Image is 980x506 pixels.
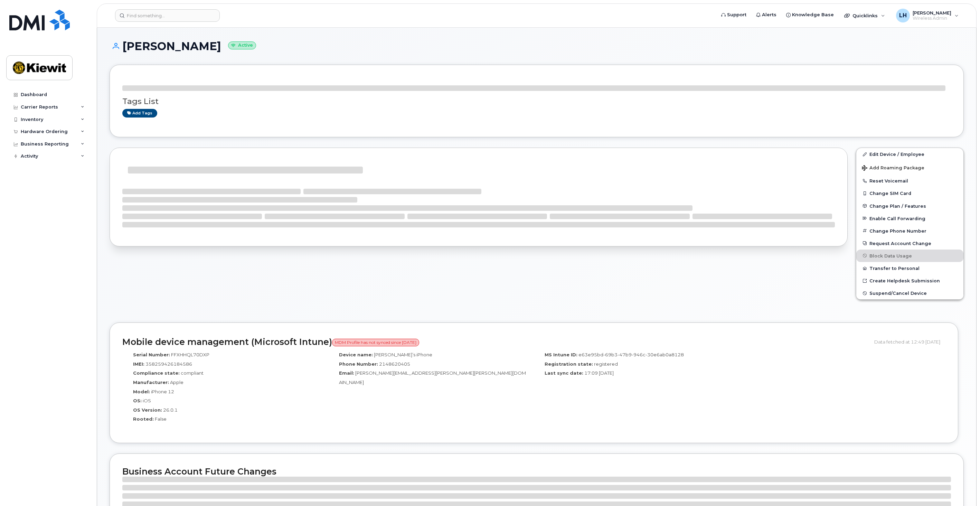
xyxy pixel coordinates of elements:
[869,216,925,221] span: Enable Call Forwarding
[133,370,180,376] label: Compliance state:
[869,203,926,208] span: Change Plan / Features
[856,274,963,287] a: Create Helpdesk Submission
[332,339,419,346] span: MDM Profile has not synced since [DATE]
[133,407,162,413] label: OS Version:
[228,41,256,49] small: Active
[578,352,684,357] span: e63e95bd-69b3-47b9-946c-30e6ab0a8128
[181,370,204,376] span: compliant
[856,212,963,225] button: Enable Call Forwarding
[133,379,169,386] label: Manufacturer:
[163,407,178,413] span: 26.0.1
[339,370,526,385] span: [PERSON_NAME][EMAIL_ADDRESS][PERSON_NAME][PERSON_NAME][DOMAIN_NAME]
[379,361,410,367] span: 2148620405
[545,352,577,358] label: MS Intune ID:
[133,397,142,404] label: OS:
[584,370,614,376] span: 17:09 [DATE]
[133,361,144,367] label: IMEI:
[122,466,951,477] h2: Business Account Future Changes
[339,361,378,367] label: Phone Number:
[339,352,373,358] label: Device name:
[155,416,167,422] span: False
[171,352,209,357] span: FFXHHQL70DXP
[869,291,927,296] span: Suspend/Cancel Device
[856,175,963,187] button: Reset Voicemail
[856,160,963,175] button: Add Roaming Package
[339,370,354,376] label: Email:
[862,165,924,172] span: Add Roaming Package
[374,352,432,357] span: [PERSON_NAME]’s iPhone
[856,287,963,299] button: Suspend/Cancel Device
[133,388,150,395] label: Model:
[856,187,963,199] button: Change SIM Card
[151,389,174,394] span: iPhone 12
[170,379,183,385] span: Apple
[856,225,963,237] button: Change Phone Number
[545,361,593,367] label: Registration state:
[856,262,963,274] button: Transfer to Personal
[133,416,154,422] label: Rooted:
[856,200,963,212] button: Change Plan / Features
[145,361,192,367] span: 358259426184586
[545,370,583,376] label: Last sync date:
[110,40,964,52] h1: [PERSON_NAME]
[133,352,170,358] label: Serial Number:
[143,398,151,403] span: iOS
[122,337,869,347] h2: Mobile device management (Microsoft Intune)
[856,148,963,160] a: Edit Device / Employee
[594,361,618,367] span: registered
[122,109,157,118] a: Add tags
[856,237,963,250] button: Request Account Change
[874,335,945,348] div: Data fetched at 12:49 [DATE]
[856,250,963,262] button: Block Data Usage
[122,97,951,106] h3: Tags List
